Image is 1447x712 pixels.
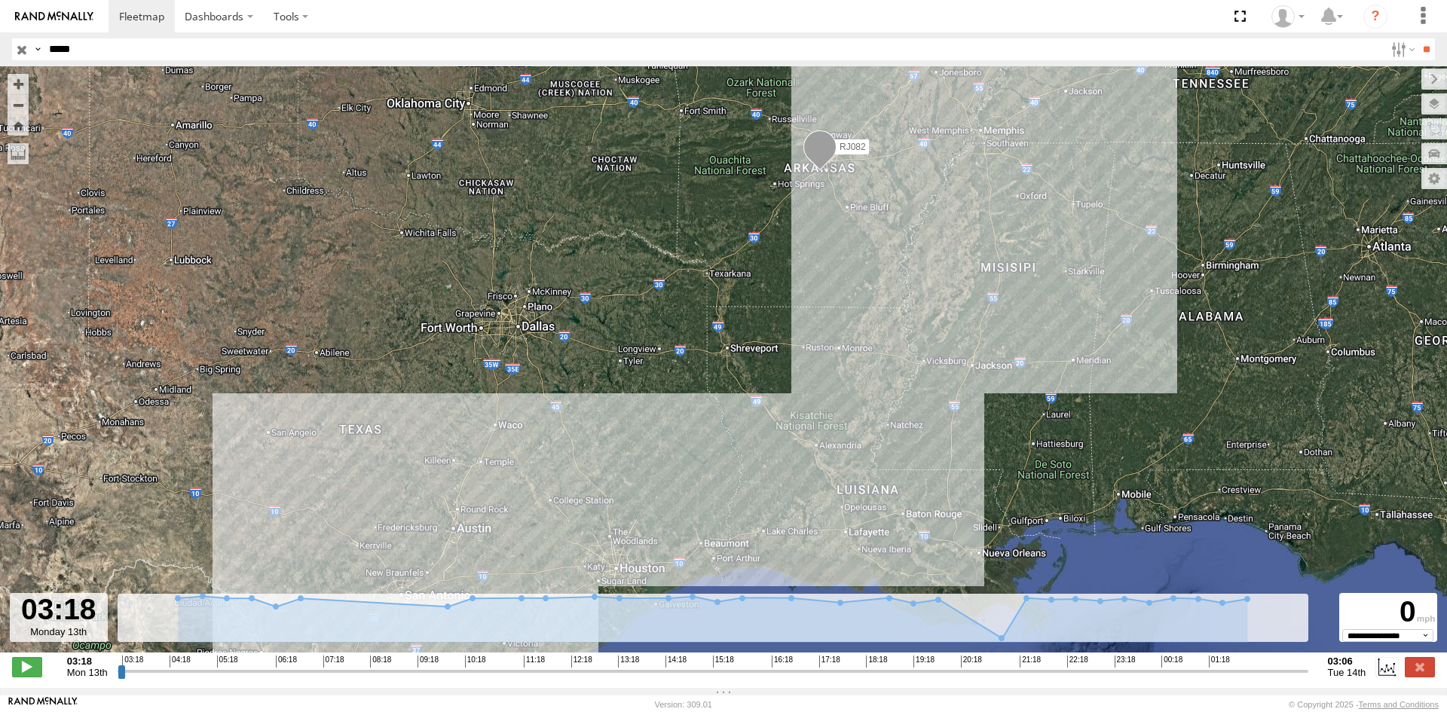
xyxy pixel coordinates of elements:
[12,657,42,677] label: Play/Stop
[370,655,391,668] span: 08:18
[8,143,29,164] label: Measure
[655,700,712,709] div: Version: 309.01
[1209,655,1230,668] span: 01:18
[1421,168,1447,189] label: Map Settings
[772,655,793,668] span: 16:18
[122,655,143,668] span: 03:18
[819,655,840,668] span: 17:18
[1363,5,1387,29] i: ?
[1115,655,1136,668] span: 23:18
[1161,655,1182,668] span: 00:18
[67,655,108,667] strong: 03:18
[8,74,29,94] button: Zoom in
[418,655,439,668] span: 09:18
[15,11,93,22] img: rand-logo.svg
[1020,655,1041,668] span: 21:18
[32,38,44,60] label: Search Query
[1328,655,1366,667] strong: 03:06
[1067,655,1088,668] span: 22:18
[1341,595,1435,629] div: 0
[1385,38,1418,60] label: Search Filter Options
[8,697,78,712] a: Visit our Website
[1289,700,1439,709] div: © Copyright 2025 -
[465,655,486,668] span: 10:18
[1266,5,1310,28] div: Pablo Ruiz
[961,655,982,668] span: 20:18
[8,94,29,115] button: Zoom out
[276,655,297,668] span: 06:18
[524,655,545,668] span: 11:18
[323,655,344,668] span: 07:18
[913,655,935,668] span: 19:18
[1359,700,1439,709] a: Terms and Conditions
[67,667,108,678] span: Mon 13th Oct 2025
[618,655,639,668] span: 13:18
[170,655,191,668] span: 04:18
[713,655,734,668] span: 15:18
[8,115,29,136] button: Zoom Home
[866,655,887,668] span: 18:18
[1328,667,1366,678] span: Tue 14th Oct 2025
[840,141,866,151] span: RJ082
[1405,657,1435,677] label: Close
[217,655,238,668] span: 05:18
[571,655,592,668] span: 12:18
[665,655,687,668] span: 14:18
